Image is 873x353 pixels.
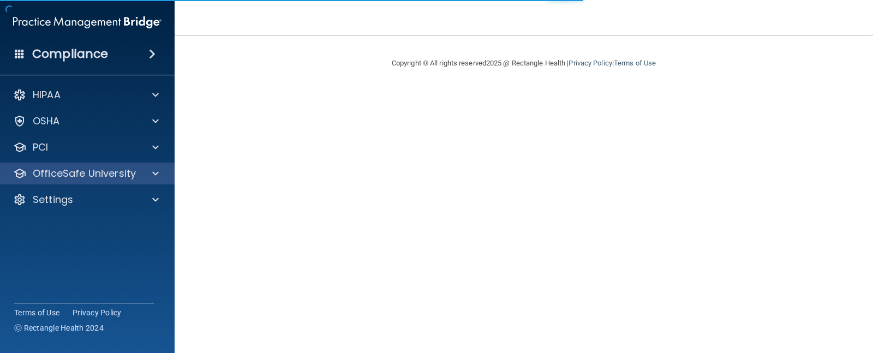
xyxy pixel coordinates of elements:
[33,88,61,101] p: HIPAA
[14,307,59,318] a: Terms of Use
[13,11,162,33] img: PMB logo
[73,307,122,318] a: Privacy Policy
[13,193,159,206] a: Settings
[13,167,159,180] a: OfficeSafe University
[33,141,48,154] p: PCI
[33,167,136,180] p: OfficeSafe University
[14,322,104,333] span: Ⓒ Rectangle Health 2024
[569,59,612,67] a: Privacy Policy
[33,193,73,206] p: Settings
[685,277,860,320] iframe: Drift Widget Chat Controller
[32,46,108,62] h4: Compliance
[13,88,159,101] a: HIPAA
[614,59,656,67] a: Terms of Use
[325,46,723,81] div: Copyright © All rights reserved 2025 @ Rectangle Health | |
[13,115,159,128] a: OSHA
[13,141,159,154] a: PCI
[33,115,60,128] p: OSHA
